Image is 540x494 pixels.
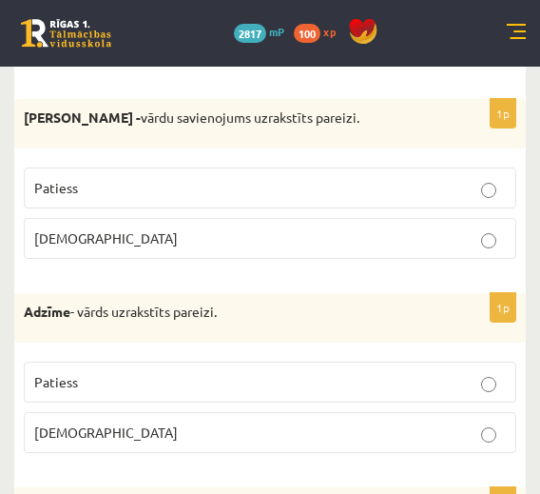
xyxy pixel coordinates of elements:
span: xp [323,24,336,39]
span: [DEMOGRAPHIC_DATA] [34,229,178,247]
input: Patiess [481,377,496,392]
input: [DEMOGRAPHIC_DATA] [481,233,496,248]
span: Patiess [34,373,78,390]
a: Rīgas 1. Tālmācības vidusskola [21,19,111,48]
p: 1p [490,98,516,128]
strong: [PERSON_NAME] - [24,109,141,126]
span: 100 [294,24,320,43]
span: 2817 [234,24,266,43]
a: 100 xp [294,24,345,39]
span: [DEMOGRAPHIC_DATA] [34,424,178,441]
p: 1p [490,292,516,323]
input: Patiess [481,183,496,198]
input: [DEMOGRAPHIC_DATA] [481,427,496,443]
p: vārdu savienojums uzrakstīts pareizi. [24,109,421,128]
p: - vārds uzrakstīts pareizi. [24,303,421,322]
strong: Adzīme [24,303,70,320]
span: mP [269,24,284,39]
span: Patiess [34,179,78,196]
